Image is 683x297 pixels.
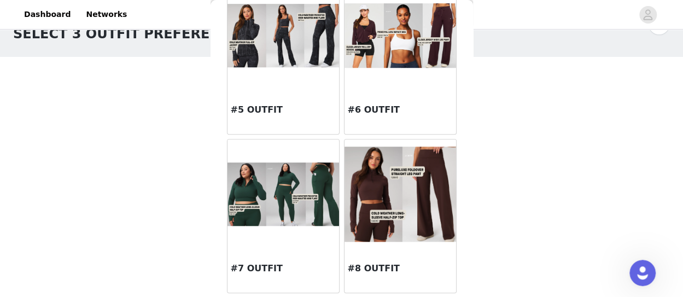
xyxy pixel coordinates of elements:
[17,2,77,27] a: Dashboard
[13,24,249,44] h1: SELECT 3 OUTFIT PREFERENCES
[345,3,456,67] img: #6 OUTFIT
[629,260,656,286] iframe: Intercom live chat
[227,162,339,226] img: #7 OUTFIT
[227,4,339,67] img: #5 OUTFIT
[348,262,453,275] h3: #8 OUTFIT
[348,103,453,117] h3: #6 OUTFIT
[231,103,336,117] h3: #5 OUTFIT
[345,147,456,242] img: #8 OUTFIT
[643,6,653,24] div: avatar
[231,262,336,275] h3: #7 OUTFIT
[79,2,133,27] a: Networks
